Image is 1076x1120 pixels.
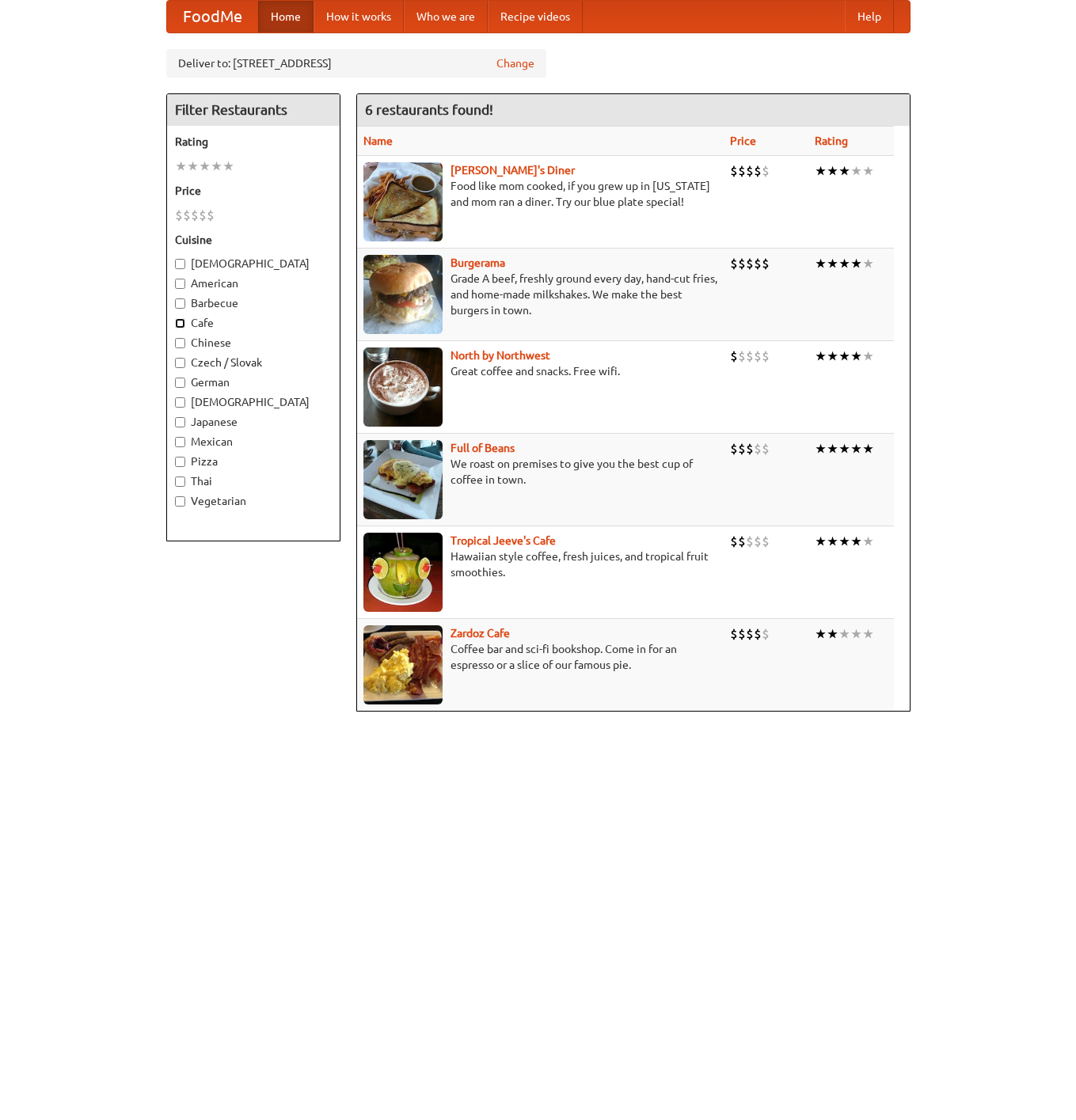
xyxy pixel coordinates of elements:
[827,162,838,180] li: ★
[815,533,827,550] li: ★
[862,255,874,272] li: ★
[762,533,770,550] li: $
[730,135,756,147] a: Price
[363,549,717,580] p: Hawaiian style coffee, fresh juices, and tropical fruit smoothies.
[451,534,556,547] b: Tropical Jeeve's Cafe
[815,440,827,457] li: ★
[730,440,738,457] li: $
[211,158,222,175] li: ★
[850,625,862,643] li: ★
[762,440,770,457] li: $
[838,255,850,272] li: ★
[199,207,207,224] li: $
[838,533,850,550] li: ★
[175,232,332,248] h5: Cuisine
[363,625,443,704] img: zardoz.jpg
[754,440,762,457] li: $
[175,318,185,328] input: Cafe
[175,496,185,507] input: Vegetarian
[187,158,199,175] li: ★
[730,162,738,180] li: $
[183,207,191,224] li: $
[175,259,185,269] input: [DEMOGRAPHIC_DATA]
[175,315,332,331] label: Cafe
[175,158,187,175] li: ★
[850,255,862,272] li: ★
[827,533,838,550] li: ★
[175,437,185,447] input: Mexican
[363,533,443,612] img: jeeves.jpg
[363,255,443,334] img: burgerama.jpg
[314,1,404,32] a: How it works
[175,454,332,469] label: Pizza
[730,533,738,550] li: $
[451,627,510,640] b: Zardoz Cafe
[815,135,848,147] a: Rating
[746,255,754,272] li: $
[175,295,332,311] label: Barbecue
[746,533,754,550] li: $
[746,347,754,365] li: $
[191,207,199,224] li: $
[365,102,493,117] ng-pluralize: 6 restaurants found!
[815,625,827,643] li: ★
[754,533,762,550] li: $
[363,178,717,210] p: Food like mom cooked, if you grew up in [US_STATE] and mom ran a diner. Try our blue plate special!
[827,255,838,272] li: ★
[845,1,894,32] a: Help
[762,625,770,643] li: $
[838,625,850,643] li: ★
[754,347,762,365] li: $
[754,162,762,180] li: $
[175,335,332,351] label: Chinese
[167,94,340,126] h4: Filter Restaurants
[175,417,185,427] input: Japanese
[199,158,211,175] li: ★
[762,255,770,272] li: $
[363,440,443,519] img: beans.jpg
[862,162,874,180] li: ★
[175,493,332,509] label: Vegetarian
[175,355,332,370] label: Czech / Slovak
[738,533,746,550] li: $
[730,625,738,643] li: $
[827,440,838,457] li: ★
[175,374,332,390] label: German
[175,457,185,467] input: Pizza
[363,162,443,241] img: sallys.jpg
[738,440,746,457] li: $
[451,442,515,454] a: Full of Beans
[175,207,183,224] li: $
[862,440,874,457] li: ★
[488,1,583,32] a: Recipe videos
[451,349,550,362] b: North by Northwest
[175,279,185,289] input: American
[730,347,738,365] li: $
[175,476,185,487] input: Thai
[363,135,393,147] a: Name
[451,256,505,269] a: Burgerama
[762,347,770,365] li: $
[451,164,575,177] a: [PERSON_NAME]'s Diner
[175,256,332,271] label: [DEMOGRAPHIC_DATA]
[175,338,185,348] input: Chinese
[175,397,185,408] input: [DEMOGRAPHIC_DATA]
[222,158,234,175] li: ★
[730,255,738,272] li: $
[838,347,850,365] li: ★
[762,162,770,180] li: $
[815,347,827,365] li: ★
[754,625,762,643] li: $
[850,533,862,550] li: ★
[815,162,827,180] li: ★
[746,625,754,643] li: $
[862,533,874,550] li: ★
[404,1,488,32] a: Who we are
[754,255,762,272] li: $
[363,363,717,379] p: Great coffee and snacks. Free wifi.
[738,625,746,643] li: $
[838,162,850,180] li: ★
